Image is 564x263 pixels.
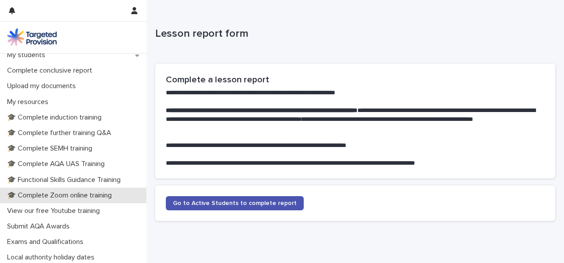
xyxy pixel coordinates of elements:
p: View our free Youtube training [4,207,107,215]
p: Submit AQA Awards [4,222,77,231]
p: Local authority holiday dates [4,253,102,262]
p: Lesson report form [155,27,552,40]
a: Go to Active Students to complete report [166,196,304,210]
p: Complete conclusive report [4,66,99,75]
p: 🎓 Complete induction training [4,113,109,122]
img: M5nRWzHhSzIhMunXDL62 [7,28,57,46]
span: Go to Active Students to complete report [173,200,297,206]
p: My resources [4,98,55,106]
p: 🎓 Complete further training Q&A [4,129,118,137]
p: 🎓 Complete SEMH training [4,144,99,153]
p: 🎓 Complete Zoom online training [4,191,119,200]
p: Exams and Qualifications [4,238,90,246]
p: 🎓 Complete AQA UAS Training [4,160,112,168]
p: 🎓 Functional Skills Guidance Training [4,176,128,184]
p: Upload my documents [4,82,83,90]
p: My students [4,51,52,59]
h2: Complete a lesson report [166,74,544,85]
